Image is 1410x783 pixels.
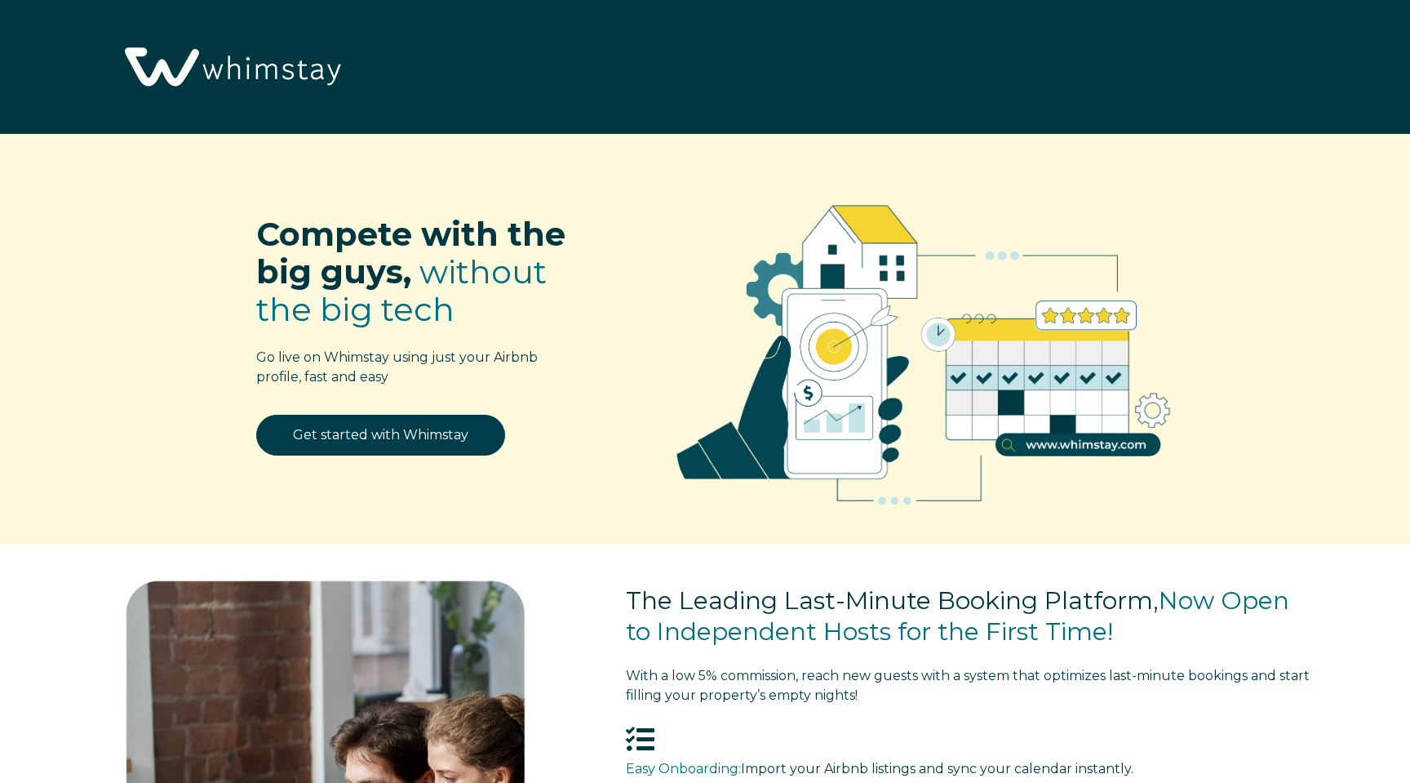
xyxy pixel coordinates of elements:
[626,585,1289,647] span: Now Open to Independent Hosts for the First Time!
[256,214,565,291] span: Compete with the big guys,
[741,761,1133,776] span: Import your Airbnb listings and sync your calendar instantly.
[626,761,741,776] span: Easy Onboarding:
[626,668,1285,683] span: With a low 5% commission, reach new guests with a system that optimizes last-minute bookings and s
[114,8,348,128] img: Whimstay Logo-02 1
[626,585,1159,616] span: The Leading Last-Minute Booking Platform,
[256,251,547,329] span: without the big tech
[626,668,1310,703] span: tart filling your property’s empty nights!
[256,349,538,385] span: Go live on Whimstay using just your Airbnb profile, fast and easy
[636,158,1211,536] img: RBO Ilustrations-02
[256,415,505,456] a: Get started with Whimstay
